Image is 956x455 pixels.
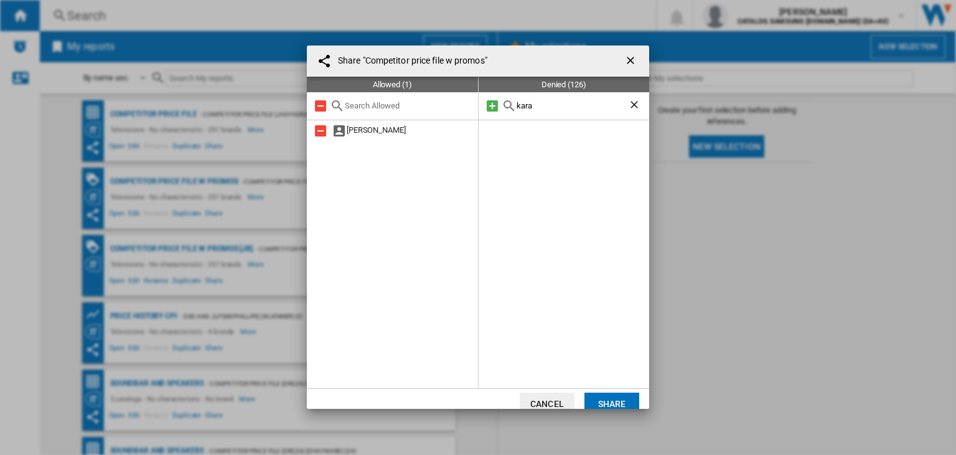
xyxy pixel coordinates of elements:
[520,393,574,415] button: Cancel
[307,77,478,92] div: Allowed (1)
[485,98,500,113] md-icon: Add all
[307,123,478,139] div: [PERSON_NAME]
[345,101,472,110] input: Search Allowed
[619,49,644,74] button: getI18NText('BUTTONS.CLOSE_DIALOG')
[517,101,629,110] input: Search Denied
[584,393,639,415] button: Share
[332,55,487,67] h4: Share "Competitor price file w promos"
[313,98,328,113] md-icon: Remove all
[628,98,643,113] ng-md-icon: Clear search
[479,77,650,92] div: Denied (126)
[624,54,639,69] ng-md-icon: getI18NText('BUTTONS.CLOSE_DIALOG')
